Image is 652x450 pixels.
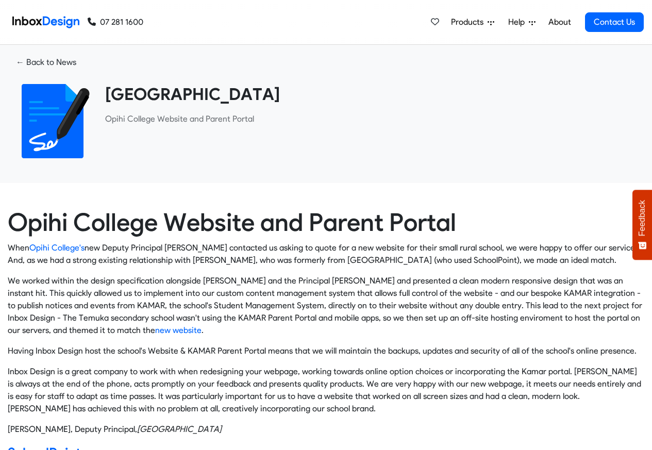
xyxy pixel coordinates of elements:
[8,208,644,238] h1: Opihi College Website and Parent Portal
[105,113,637,125] p: ​Opihi College Website and Parent Portal
[447,12,498,32] a: Products
[8,365,644,415] p: Inbox Design is a great company to work with when redesigning your webpage, working towards onlin...
[638,200,647,236] span: Feedback
[105,84,637,105] heading: [GEOGRAPHIC_DATA]
[545,12,574,32] a: About
[8,423,644,436] footer: [PERSON_NAME], Deputy Principal,
[508,16,529,28] span: Help
[585,12,644,32] a: Contact Us
[8,242,644,266] p: When new Deputy Principal [PERSON_NAME] contacted us asking to quote for a new website for their ...
[451,16,488,28] span: Products
[504,12,540,32] a: Help
[155,325,202,335] a: new website
[8,275,644,337] p: We worked within the design specification alongside [PERSON_NAME] and the Principal [PERSON_NAME]...
[8,53,85,72] a: ← Back to News
[137,424,222,434] cite: Opihi College
[29,243,85,253] a: Opihi College's
[8,345,644,357] p: Having Inbox Design host the school's Website & KAMAR Parent Portal means that we will maintain t...
[15,84,90,158] img: 2022_01_18_icon_signature.svg
[632,190,652,260] button: Feedback - Show survey
[88,16,143,28] a: 07 281 1600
